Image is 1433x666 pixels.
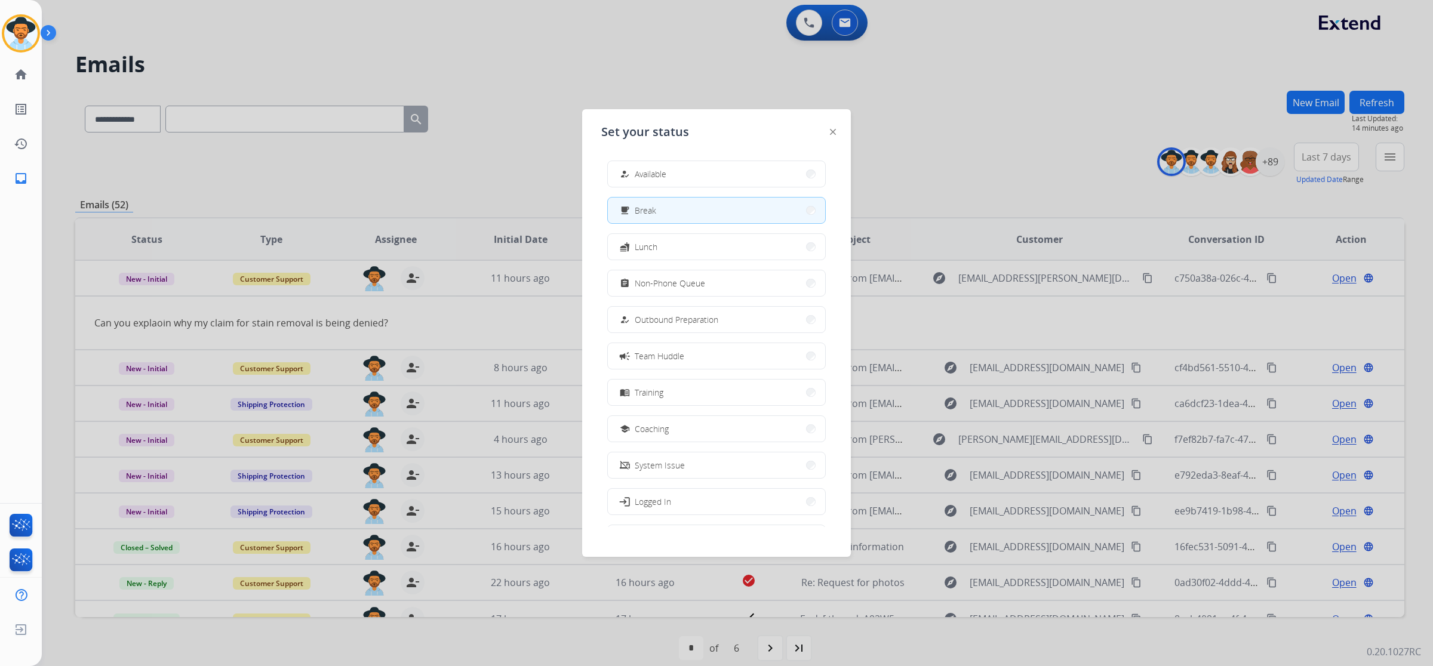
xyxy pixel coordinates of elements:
span: Team Huddle [635,350,684,362]
button: Logged In [608,489,825,514]
button: System Issue [608,452,825,478]
mat-icon: list_alt [14,102,28,116]
span: Outbound Preparation [635,313,718,326]
mat-icon: free_breakfast [620,205,630,215]
button: Coaching [608,416,825,442]
span: Lunch [635,240,657,253]
button: Training [608,380,825,405]
span: Training [635,386,663,399]
p: 0.20.1027RC [1367,645,1421,659]
span: Coaching [635,423,669,435]
mat-icon: fastfood [620,242,630,252]
mat-icon: login [619,495,631,507]
button: Break [608,198,825,223]
img: avatar [4,17,38,50]
mat-icon: home [14,67,28,82]
button: Available [608,161,825,187]
mat-icon: how_to_reg [620,314,630,325]
button: Offline [608,525,825,551]
mat-icon: menu_book [620,387,630,397]
span: Non-Phone Queue [635,277,705,289]
mat-icon: campaign [619,350,631,362]
span: System Issue [635,459,685,471]
img: close-button [830,129,836,135]
span: Available [635,168,666,180]
button: Non-Phone Queue [608,270,825,296]
span: Logged In [635,495,671,508]
mat-icon: inbox [14,171,28,186]
mat-icon: history [14,137,28,151]
mat-icon: phonelink_off [620,460,630,470]
span: Break [635,204,656,217]
span: Set your status [601,124,689,140]
mat-icon: how_to_reg [620,169,630,179]
mat-icon: school [620,424,630,434]
button: Lunch [608,234,825,260]
mat-icon: assignment [620,278,630,288]
button: Outbound Preparation [608,307,825,332]
button: Team Huddle [608,343,825,369]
